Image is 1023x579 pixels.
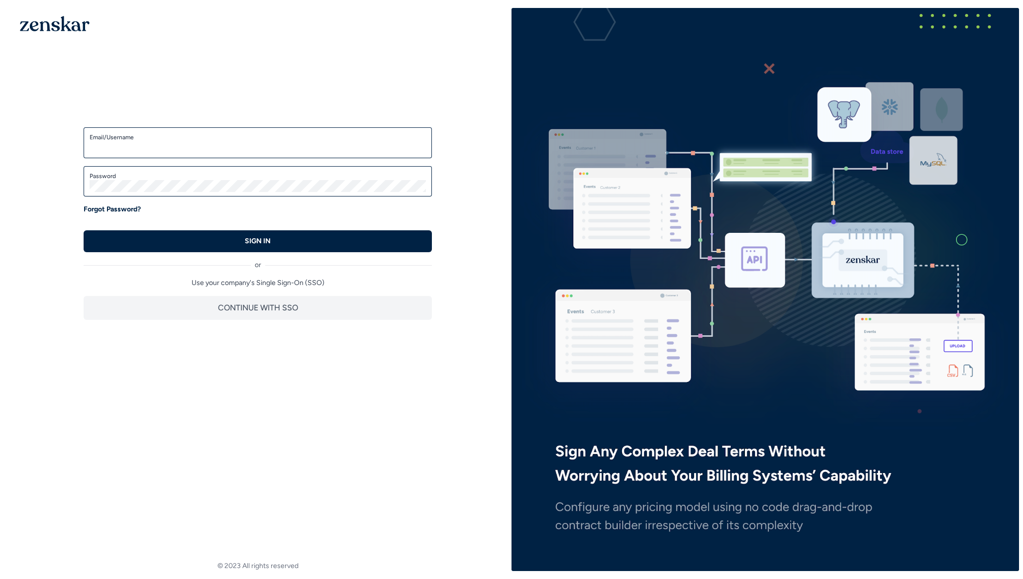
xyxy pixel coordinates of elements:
a: Forgot Password? [84,204,141,214]
label: Password [90,172,426,180]
button: CONTINUE WITH SSO [84,296,432,320]
label: Email/Username [90,133,426,141]
p: Use your company's Single Sign-On (SSO) [84,278,432,288]
img: 1OGAJ2xQqyY4LXKgY66KYq0eOWRCkrZdAb3gUhuVAqdWPZE9SRJmCz+oDMSn4zDLXe31Ii730ItAGKgCKgCCgCikA4Av8PJUP... [20,16,90,31]
button: SIGN IN [84,230,432,252]
div: or [84,252,432,270]
footer: © 2023 All rights reserved [4,561,511,571]
p: SIGN IN [245,236,271,246]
